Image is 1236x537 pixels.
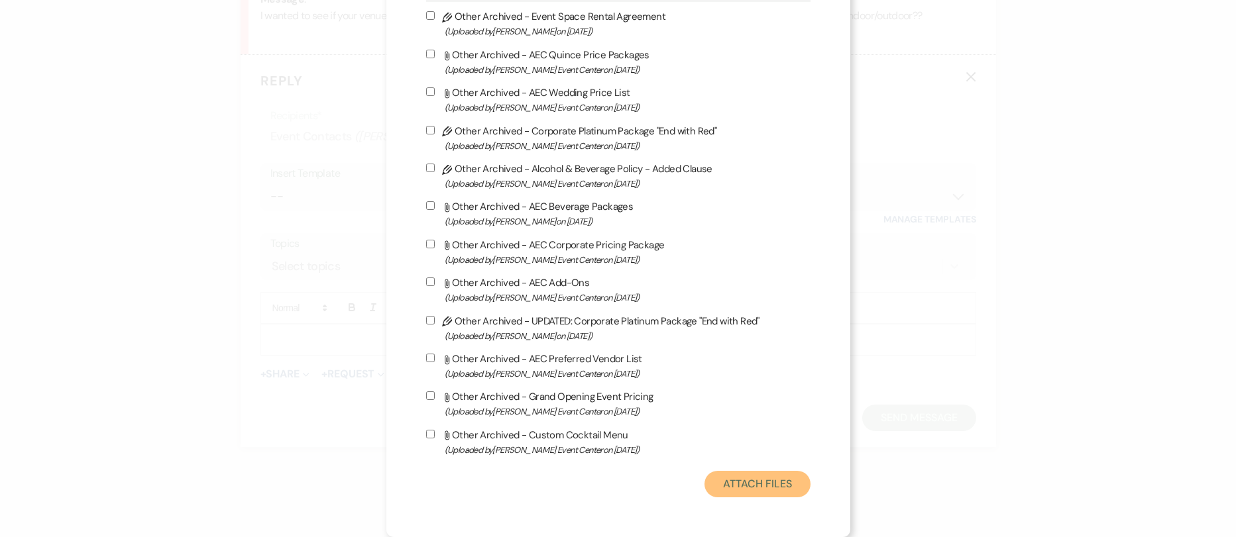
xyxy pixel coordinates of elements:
[426,84,811,115] label: Other Archived - AEC Wedding Price List
[426,164,435,172] input: Other Archived - Alcohol & Beverage Policy - Added Clause(Uploaded by[PERSON_NAME] Event Centeron...
[445,138,811,154] span: (Uploaded by [PERSON_NAME] Event Center on [DATE] )
[426,87,435,96] input: Other Archived - AEC Wedding Price List(Uploaded by[PERSON_NAME] Event Centeron [DATE])
[445,366,811,381] span: (Uploaded by [PERSON_NAME] Event Center on [DATE] )
[445,290,811,305] span: (Uploaded by [PERSON_NAME] Event Center on [DATE] )
[426,313,811,344] label: Other Archived - UPDATED: Corporate Platinum Package "End with Red"
[426,236,811,268] label: Other Archived - AEC Corporate Pricing Package
[426,201,435,210] input: Other Archived - AEC Beverage Packages(Uploaded by[PERSON_NAME]on [DATE])
[426,240,435,248] input: Other Archived - AEC Corporate Pricing Package(Uploaded by[PERSON_NAME] Event Centeron [DATE])
[426,426,811,458] label: Other Archived - Custom Cocktail Menu
[445,442,811,458] span: (Uploaded by [PERSON_NAME] Event Center on [DATE] )
[445,404,811,419] span: (Uploaded by [PERSON_NAME] Event Center on [DATE] )
[426,11,435,20] input: Other Archived - Event Space Rental Agreement(Uploaded by[PERSON_NAME]on [DATE])
[426,50,435,58] input: Other Archived - AEC Quince Price Packages(Uploaded by[PERSON_NAME] Event Centeron [DATE])
[426,354,435,362] input: Other Archived - AEC Preferred Vendor List(Uploaded by[PERSON_NAME] Event Centeron [DATE])
[426,160,811,191] label: Other Archived - Alcohol & Beverage Policy - Added Clause
[426,46,811,77] label: Other Archived - AEC Quince Price Packages
[426,126,435,134] input: Other Archived - Corporate Platinum Package "End with Red"(Uploaded by[PERSON_NAME] Event Centero...
[445,176,811,191] span: (Uploaded by [PERSON_NAME] Event Center on [DATE] )
[426,198,811,229] label: Other Archived - AEC Beverage Packages
[426,274,811,305] label: Other Archived - AEC Add-Ons
[426,122,811,154] label: Other Archived - Corporate Platinum Package "End with Red"
[426,391,435,400] input: Other Archived - Grand Opening Event Pricing(Uploaded by[PERSON_NAME] Event Centeron [DATE])
[445,62,811,77] span: (Uploaded by [PERSON_NAME] Event Center on [DATE] )
[445,328,811,344] span: (Uploaded by [PERSON_NAME] on [DATE] )
[445,214,811,229] span: (Uploaded by [PERSON_NAME] on [DATE] )
[426,277,435,286] input: Other Archived - AEC Add-Ons(Uploaded by[PERSON_NAME] Event Centeron [DATE])
[426,316,435,324] input: Other Archived - UPDATED: Corporate Platinum Package "End with Red"(Uploaded by[PERSON_NAME]on [D...
[426,350,811,381] label: Other Archived - AEC Preferred Vendor List
[426,8,811,39] label: Other Archived - Event Space Rental Agreement
[426,430,435,438] input: Other Archived - Custom Cocktail Menu(Uploaded by[PERSON_NAME] Event Centeron [DATE])
[426,388,811,419] label: Other Archived - Grand Opening Event Pricing
[704,471,810,497] button: Attach Files
[445,100,811,115] span: (Uploaded by [PERSON_NAME] Event Center on [DATE] )
[445,252,811,268] span: (Uploaded by [PERSON_NAME] Event Center on [DATE] )
[445,24,811,39] span: (Uploaded by [PERSON_NAME] on [DATE] )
